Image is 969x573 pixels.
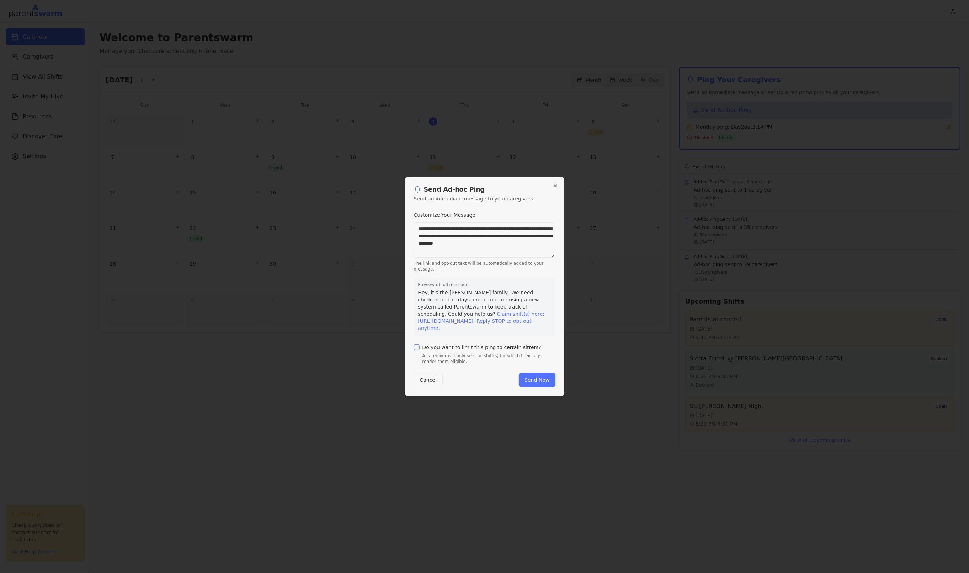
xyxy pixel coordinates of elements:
[519,373,555,387] button: Send Now
[418,289,551,332] p: Hey, it's the [PERSON_NAME] family! We need childcare in the days ahead and are using a new syste...
[422,345,542,350] label: Do you want to limit this ping to certain sitters?
[414,212,476,218] label: Customize Your Message
[422,353,555,364] p: A caregiver will only see the shift(s) for which their tags render them eligible.
[414,373,443,387] button: Cancel
[418,282,551,288] label: Preview of full message:
[414,261,555,272] p: The link and opt-out text will be automatically added to your message.
[414,195,555,202] p: Send an immediate message to your caregivers.
[418,311,544,331] span: Claim shift(s) here: [URL][DOMAIN_NAME]. Reply STOP to opt-out anytime.
[414,186,555,193] h2: Send Ad-hoc Ping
